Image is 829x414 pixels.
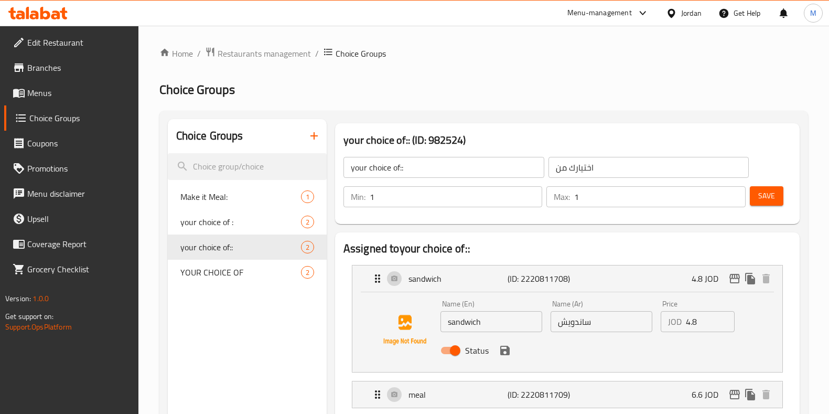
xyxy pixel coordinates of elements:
div: Menu-management [567,7,632,19]
span: Promotions [27,162,130,175]
li: ExpandsandwichName (En)Name (Ar)PriceJODStatussave [343,261,791,377]
span: Make it Meal: [180,190,301,203]
div: your choice of::2 [168,235,327,260]
span: your choice of:: [180,241,301,253]
p: meal [408,388,508,401]
button: duplicate [742,387,758,402]
div: Make it Meal:1 [168,184,327,209]
span: Coverage Report [27,238,130,250]
div: Expand [352,266,782,292]
span: 1.0.0 [33,292,49,305]
div: Choices [301,266,314,279]
a: Grocery Checklist [4,257,138,282]
h2: Choice Groups [176,128,243,144]
nav: breadcrumb [159,47,808,60]
p: Min: [351,190,365,203]
span: 1 [302,192,314,202]
span: Version: [5,292,31,305]
button: edit [727,271,742,286]
p: 4.8 JOD [692,272,727,285]
span: Choice Groups [29,112,130,124]
a: Coupons [4,131,138,156]
span: your choice of : [180,216,301,228]
span: Choice Groups [159,78,235,101]
div: Choices [301,216,314,228]
div: your choice of :2 [168,209,327,235]
p: (ID: 2220811709) [508,388,574,401]
p: (ID: 2220811708) [508,272,574,285]
span: Grocery Checklist [27,263,130,275]
input: Enter name En [440,311,542,332]
span: M [810,7,816,19]
h3: your choice of:: (ID: 982524) [343,132,791,148]
span: 2 [302,242,314,252]
a: Branches [4,55,138,80]
a: Choice Groups [4,105,138,131]
li: Expand [343,377,791,412]
span: Branches [27,61,130,74]
a: Restaurants management [205,47,311,60]
input: Enter name Ar [551,311,652,332]
input: search [168,153,327,180]
li: / [197,47,201,60]
h2: Assigned to your choice of:: [343,241,791,257]
span: Get support on: [5,310,53,323]
div: Expand [352,381,782,408]
a: Edit Restaurant [4,30,138,55]
span: Menu disclaimer [27,187,130,200]
a: Support.OpsPlatform [5,320,72,334]
button: delete [758,271,774,286]
span: Menus [27,87,130,99]
a: Upsell [4,206,138,231]
button: delete [758,387,774,402]
p: 6.6 JOD [692,388,727,401]
button: save [497,343,513,358]
div: Choices [301,241,314,253]
a: Menu disclaimer [4,181,138,206]
div: YOUR CHOICE OF2 [168,260,327,285]
a: Home [159,47,193,60]
span: Restaurants management [218,47,311,60]
input: Please enter price [686,311,735,332]
span: YOUR CHOICE OF [180,266,301,279]
button: duplicate [742,271,758,286]
span: 2 [302,217,314,227]
p: Max: [554,190,570,203]
p: JOD [668,315,682,328]
a: Promotions [4,156,138,181]
span: Status [465,344,489,357]
a: Menus [4,80,138,105]
span: Edit Restaurant [27,36,130,49]
li: / [315,47,319,60]
button: Save [750,186,783,206]
span: Upsell [27,213,130,225]
a: Coverage Report [4,231,138,257]
img: sandwich [371,296,438,364]
button: edit [727,387,742,402]
div: Jordan [681,7,702,19]
p: sandwich [408,272,508,285]
span: 2 [302,268,314,278]
span: Choice Groups [336,47,386,60]
span: Coupons [27,137,130,150]
span: Save [758,189,775,203]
